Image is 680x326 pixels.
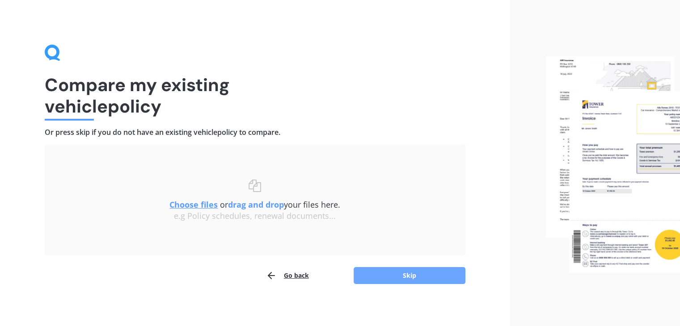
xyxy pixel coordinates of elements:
[169,199,340,210] span: or your files here.
[63,211,448,221] div: e.g Policy schedules, renewal documents...
[266,267,309,284] button: Go back
[45,74,465,117] h1: Compare my existing vehicle policy
[354,267,465,284] button: Skip
[45,128,465,137] h4: Or press skip if you do not have an existing vehicle policy to compare.
[169,199,218,210] u: Choose files
[546,56,680,273] img: files.webp
[228,199,284,210] b: drag and drop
